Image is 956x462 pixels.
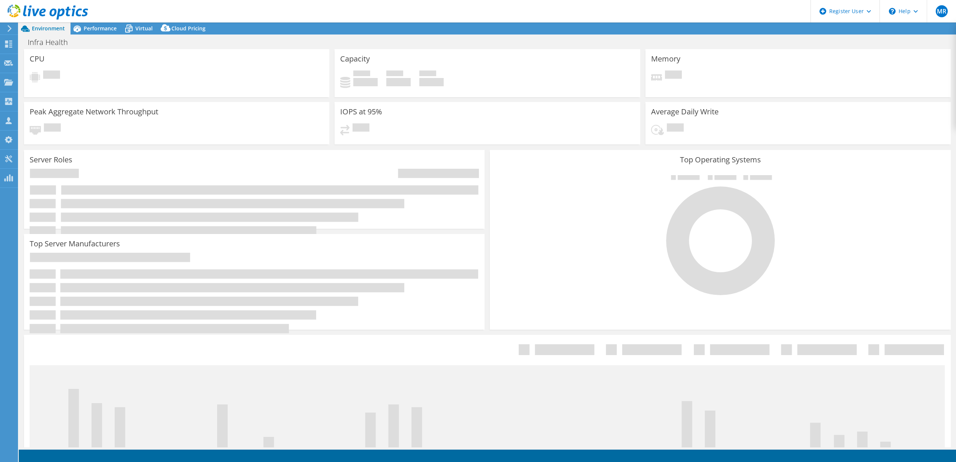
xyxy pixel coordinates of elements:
[84,25,117,32] span: Performance
[419,78,444,86] h4: 0 GiB
[44,123,61,133] span: Pending
[30,156,72,164] h3: Server Roles
[419,70,436,78] span: Total
[889,8,896,15] svg: \n
[30,240,120,248] h3: Top Server Manufacturers
[651,108,719,116] h3: Average Daily Write
[30,55,45,63] h3: CPU
[353,78,378,86] h4: 0 GiB
[43,70,60,81] span: Pending
[386,70,403,78] span: Free
[135,25,153,32] span: Virtual
[667,123,684,133] span: Pending
[495,156,945,164] h3: Top Operating Systems
[340,55,370,63] h3: Capacity
[386,78,411,86] h4: 0 GiB
[353,123,369,133] span: Pending
[171,25,206,32] span: Cloud Pricing
[936,5,948,17] span: MR
[665,70,682,81] span: Pending
[340,108,382,116] h3: IOPS at 95%
[32,25,65,32] span: Environment
[353,70,370,78] span: Used
[651,55,680,63] h3: Memory
[24,38,80,46] h1: Infra Health
[30,108,158,116] h3: Peak Aggregate Network Throughput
